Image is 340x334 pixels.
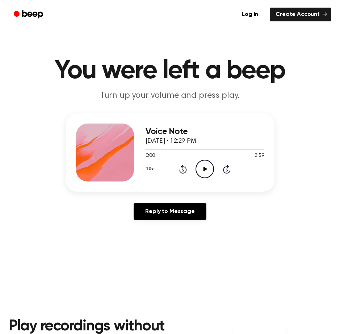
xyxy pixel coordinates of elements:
span: 2:59 [255,152,264,160]
a: Create Account [270,8,331,21]
h1: You were left a beep [9,58,331,84]
a: Reply to Message [134,203,206,220]
button: 1.0x [146,163,156,175]
a: Log in [235,6,265,23]
span: [DATE] · 12:29 PM [146,138,196,145]
p: Turn up your volume and press play. [31,90,309,102]
a: Beep [9,8,50,22]
span: 0:00 [146,152,155,160]
h3: Voice Note [146,127,264,137]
